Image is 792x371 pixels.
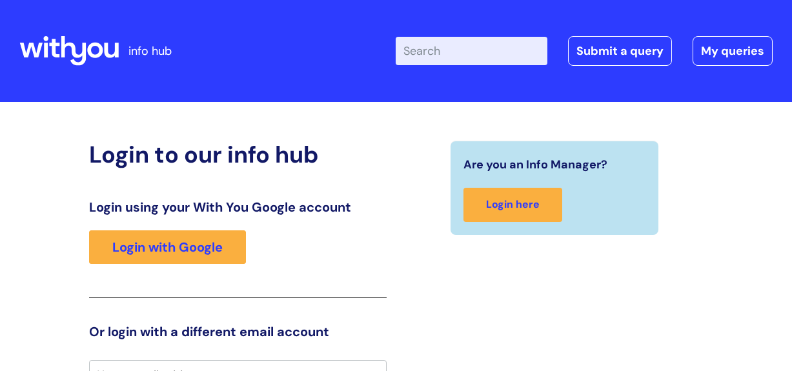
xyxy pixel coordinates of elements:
[89,324,386,339] h3: Or login with a different email account
[396,37,547,65] input: Search
[89,199,386,215] h3: Login using your With You Google account
[568,36,672,66] a: Submit a query
[89,141,386,168] h2: Login to our info hub
[128,41,172,61] p: info hub
[89,230,246,264] a: Login with Google
[463,154,607,175] span: Are you an Info Manager?
[693,36,773,66] a: My queries
[463,188,562,222] a: Login here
